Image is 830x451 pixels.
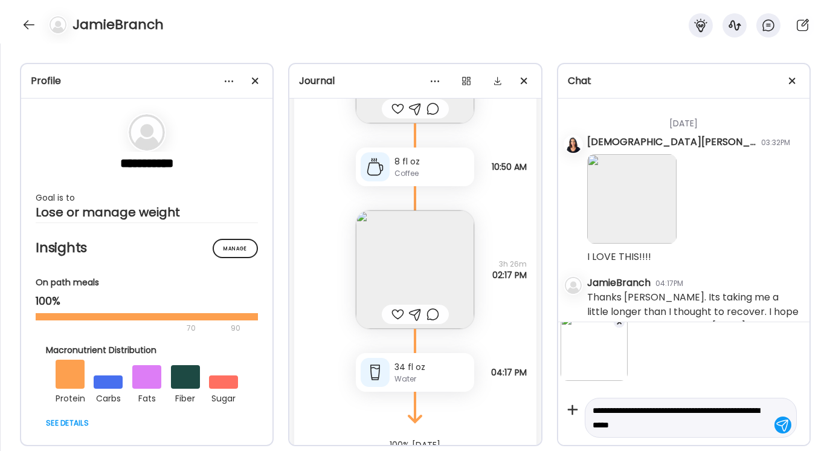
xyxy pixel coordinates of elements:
div: 8 fl oz [394,155,469,168]
div: Journal [299,74,531,88]
div: On path meals [36,276,258,289]
div: Chat [568,74,800,88]
div: carbs [94,389,123,406]
div: Goal is to [36,190,258,205]
div: 70 [36,321,227,336]
span: 02:17 PM [492,270,527,281]
div: 03:32PM [761,137,790,148]
img: images%2FXImTVQBs16eZqGQ4AKMzePIDoFr2%2FmVZ2RHXxVZm1ukf07zzX%2FNTOpjH7YtvVT8uqMhFOE_240 [356,210,474,329]
div: Lose or manage weight [36,205,258,219]
div: Coffee [394,168,469,179]
div: fats [132,389,161,406]
div: Manage [213,239,258,258]
h2: Insights [36,239,258,257]
div: protein [56,389,85,406]
div: [DEMOGRAPHIC_DATA][PERSON_NAME] [587,135,756,149]
div: sugar [209,389,238,406]
img: bg-avatar-default.svg [129,114,165,151]
div: 34 fl oz [394,361,469,374]
span: 3h 26m [492,259,527,270]
div: 04:17PM [655,278,683,289]
img: images%2FXImTVQBs16eZqGQ4AKMzePIDoFr2%2FTbajnsf798SIHsyIHW5i%2F67wZVQTR5I6AjwzbZgBc_240 [587,154,677,244]
div: fiber [171,389,200,406]
div: Water [394,374,469,384]
h4: JamieBranch [72,15,164,34]
img: images%2FXImTVQBs16eZqGQ4AKMzePIDoFr2%2FmVZ2RHXxVZm1ukf07zzX%2FNTOpjH7YtvVT8uqMhFOE_240 [561,314,628,381]
div: 90 [230,321,242,336]
span: 04:17 PM [491,367,527,378]
div: 100% [DATE] [289,440,541,450]
img: bg-avatar-default.svg [50,16,66,33]
div: [DATE] [587,103,800,135]
img: avatars%2FmcUjd6cqKYdgkG45clkwT2qudZq2 [565,136,582,153]
div: Macronutrient Distribution [46,344,248,357]
div: I LOVE THIS!!!! [587,250,651,264]
div: Profile [31,74,263,88]
span: 10:50 AM [492,161,527,172]
img: bg-avatar-default.svg [565,277,582,294]
div: Thanks [PERSON_NAME]. Its taking me a little longer than I thought to recover. I hope to be back ... [587,290,800,334]
div: 100% [36,294,258,308]
div: JamieBranch [587,276,651,290]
